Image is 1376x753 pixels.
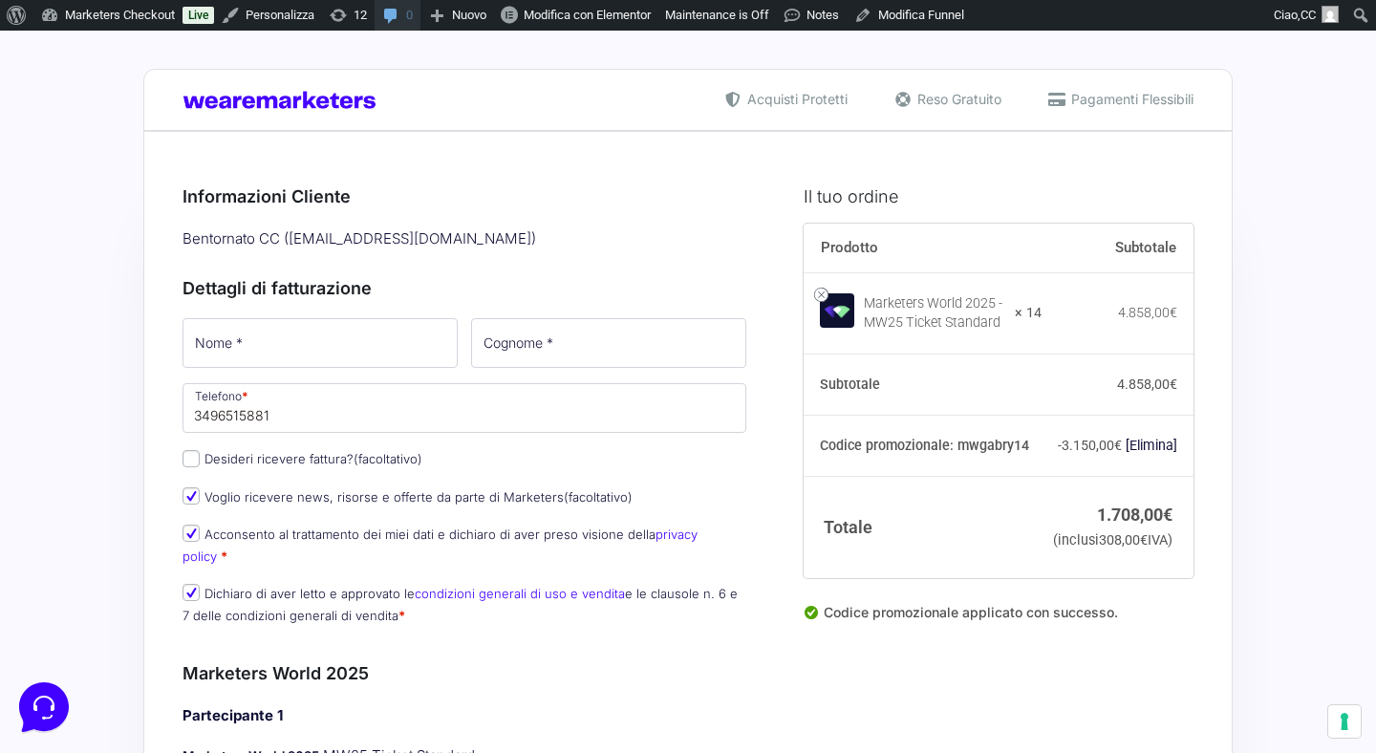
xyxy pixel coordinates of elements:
[57,604,90,621] p: Home
[1042,416,1193,477] td: -
[133,577,250,621] button: Messaggi
[1126,438,1177,453] a: Rimuovi il codice promozionale mwgabry14
[183,586,738,623] label: Dichiaro di aver letto e approvato le e le clausole n. 6 e 7 delle condizioni generali di vendita
[183,275,746,301] h3: Dettagli di fatturazione
[804,183,1193,209] h3: Il tuo ordine
[1062,438,1122,453] span: 3.150,00
[183,487,200,505] input: Voglio ricevere news, risorse e offerte da parte di Marketers(facoltativo)
[176,224,753,255] div: Bentornato CC ( [EMAIL_ADDRESS][DOMAIN_NAME] )
[804,416,1042,477] th: Codice promozionale: mwgabry14
[1097,505,1172,525] bdi: 1.708,00
[124,172,282,187] span: Inizia una conversazione
[1140,532,1148,549] span: €
[471,318,746,368] input: Cognome *
[1170,376,1177,392] span: €
[804,602,1193,638] div: Codice promozionale applicato con successo.
[183,489,633,505] label: Voglio ricevere news, risorse e offerte da parte di Marketers
[820,293,854,328] img: Marketers World 2025 - MW25 Ticket Standard
[294,604,322,621] p: Aiuto
[1114,438,1122,453] span: €
[804,224,1042,273] th: Prodotto
[524,8,651,22] span: Modifica con Elementor
[183,450,200,467] input: Desideri ricevere fattura?(facoltativo)
[864,294,1002,333] div: Marketers World 2025 - MW25 Ticket Standard
[804,355,1042,416] th: Subtotale
[415,586,625,601] a: condizioni generali di uso e vendita
[92,107,130,145] img: dark
[183,527,698,564] label: Acconsento al trattamento dei miei dati e dichiaro di aver preso visione della
[183,660,746,686] h3: Marketers World 2025
[1301,8,1316,22] span: CC
[564,489,633,505] span: (facoltativo)
[165,604,217,621] p: Messaggi
[1117,376,1177,392] bdi: 4.858,00
[913,89,1001,109] span: Reso Gratuito
[183,318,458,368] input: Nome *
[1042,224,1193,273] th: Subtotale
[43,278,312,297] input: Cerca un articolo...
[31,107,69,145] img: dark
[1015,304,1042,323] strong: × 14
[183,584,200,601] input: Dichiaro di aver letto e approvato lecondizioni generali di uso e venditae le clausole n. 6 e 7 d...
[249,577,367,621] button: Aiuto
[1053,532,1172,549] small: (inclusi IVA)
[354,451,422,466] span: (facoltativo)
[15,15,321,46] h2: Ciao da Marketers 👋
[1118,305,1177,320] bdi: 4.858,00
[31,161,352,199] button: Inizia una conversazione
[742,89,848,109] span: Acquisti Protetti
[183,705,746,727] h4: Partecipante 1
[31,76,162,92] span: Le tue conversazioni
[183,525,200,542] input: Acconsento al trattamento dei miei dati e dichiaro di aver preso visione dellaprivacy policy
[1099,532,1148,549] span: 308,00
[61,107,99,145] img: dark
[204,237,352,252] a: Apri Centro Assistenza
[15,678,73,736] iframe: Customerly Messenger Launcher
[15,577,133,621] button: Home
[1163,505,1172,525] span: €
[804,476,1042,578] th: Totale
[183,451,422,466] label: Desideri ricevere fattura?
[1328,705,1361,738] button: Le tue preferenze relative al consenso per le tecnologie di tracciamento
[183,383,746,433] input: Telefono *
[1170,305,1177,320] span: €
[31,237,149,252] span: Trova una risposta
[183,7,214,24] a: Live
[183,183,746,209] h3: Informazioni Cliente
[1066,89,1193,109] span: Pagamenti Flessibili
